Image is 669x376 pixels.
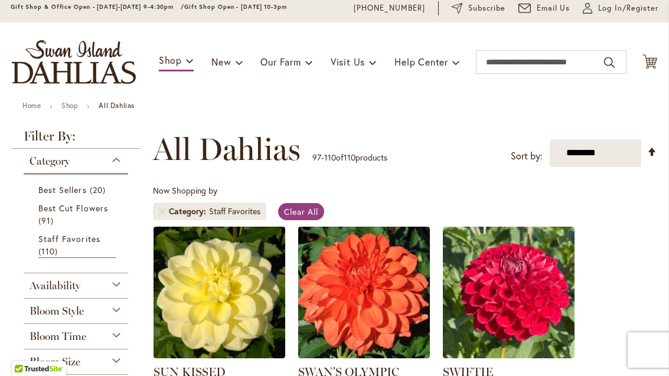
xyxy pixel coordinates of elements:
a: Swan's Olympic Flame [298,349,430,361]
a: Best Sellers [38,184,116,196]
span: 110 [344,152,355,163]
div: Staff Favorites [209,205,260,217]
span: 20 [90,184,109,196]
span: Bloom Time [30,330,86,343]
strong: Filter By: [12,130,140,149]
img: Swan's Olympic Flame [298,227,430,358]
span: Email Us [537,2,570,14]
span: Best Sellers [38,184,87,195]
span: All Dahlias [153,132,301,167]
span: 110 [324,152,336,163]
span: Help Center [394,55,448,68]
label: Sort by: [511,145,543,167]
p: - of products [312,148,387,167]
span: Bloom Style [30,305,84,318]
span: Bloom Size [30,355,80,368]
span: Category [30,155,70,168]
a: SUN KISSED [154,349,285,361]
span: 97 [312,152,321,163]
span: 110 [38,245,61,257]
span: Gift Shop Open - [DATE] 10-3pm [184,3,287,11]
a: Remove Category Staff Favorites [159,208,166,215]
a: Email Us [518,2,570,14]
span: Log In/Register [598,2,658,14]
a: SWIFTIE [443,349,575,361]
iframe: Launch Accessibility Center [9,334,42,367]
span: Gift Shop & Office Open - [DATE]-[DATE] 9-4:30pm / [11,3,184,11]
span: 91 [38,214,57,227]
img: SWIFTIE [443,227,575,358]
span: Category [169,205,209,217]
span: Visit Us [331,55,365,68]
a: store logo [12,40,136,84]
span: Staff Favorites [38,233,100,244]
span: New [211,55,231,68]
a: Staff Favorites [38,233,116,258]
a: [PHONE_NUMBER] [354,2,425,14]
span: Now Shopping by [153,185,217,196]
strong: All Dahlias [99,101,135,110]
a: Shop [61,101,78,110]
span: Availability [30,279,80,292]
span: Best Cut Flowers [38,202,108,214]
a: Subscribe [452,2,505,14]
span: Subscribe [468,2,505,14]
a: Home [22,101,41,110]
img: SUN KISSED [154,227,285,358]
span: Clear All [284,206,319,217]
span: Our Farm [260,55,301,68]
a: Clear All [278,203,325,220]
span: Shop [159,54,182,66]
a: Best Cut Flowers [38,202,116,227]
a: Log In/Register [583,2,658,14]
